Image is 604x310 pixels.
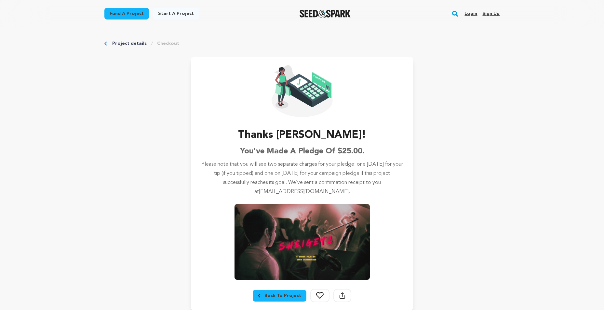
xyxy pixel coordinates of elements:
h3: Thanks [PERSON_NAME]! [238,127,366,143]
a: Project details [112,40,147,47]
img: Sheigetz image [235,204,370,280]
a: Checkout [157,40,179,47]
p: Please note that you will see two separate charges for your pledge: one [DATE] for your tip (if y... [201,160,403,196]
a: Sign up [482,8,500,19]
a: Login [464,8,477,19]
a: Breadcrumb [253,290,306,302]
img: Seed&Spark Confirmation Icon [272,65,333,117]
a: Start a project [153,8,199,19]
div: Breadcrumb [258,292,301,299]
div: Breadcrumb [104,40,500,47]
img: Seed&Spark Logo Dark Mode [300,10,351,18]
a: Seed&Spark Homepage [300,10,351,18]
h6: You've made a pledge of $25.00. [240,146,364,157]
a: Fund a project [104,8,149,19]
